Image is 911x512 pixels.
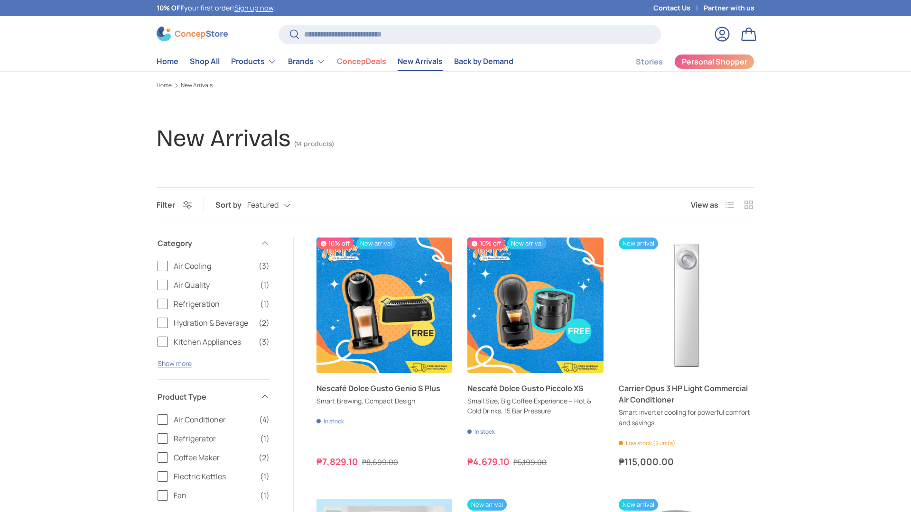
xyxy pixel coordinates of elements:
[174,317,253,329] span: Hydration & Beverage
[157,3,275,13] p: your first order! .
[225,52,282,71] summary: Products
[619,499,658,511] span: New arrival
[316,238,353,249] span: 10% off
[636,53,663,71] a: Stories
[467,383,603,394] a: Nescafé Dolce Gusto Piccolo XS
[174,414,253,425] span: Air Conditioner
[337,52,386,71] a: ConcepDeals
[158,238,254,249] span: Category
[174,490,254,501] span: Fan
[157,52,513,71] nav: Primary
[158,380,270,414] summary: Product Type
[507,238,547,249] span: New arrival
[260,471,270,482] span: (1)
[356,238,396,249] span: New arrival
[247,197,310,214] button: Featured
[619,238,658,249] span: New arrival
[259,336,270,347] span: (3)
[259,414,270,425] span: (4)
[231,52,277,71] a: Products
[259,452,270,463] span: (2)
[467,238,504,249] span: 10% off
[467,238,603,373] a: Nescafé Dolce Gusto Piccolo XS
[174,298,254,310] span: Refrigeration
[260,490,270,501] span: (1)
[682,58,747,65] span: Personal Shopper
[653,3,704,13] a: Contact Us
[174,471,254,482] span: Electric Kettles
[619,238,754,373] a: Carrier Opus 3 HP Light Commercial Air Conditioner
[316,383,452,394] a: Nescafé Dolce Gusto Genio S Plus
[454,52,513,71] a: Back by Demand
[157,82,172,88] a: Home
[282,52,331,71] summary: Brands
[157,200,175,210] span: Filter
[691,199,718,210] span: View as
[157,81,754,90] nav: Breadcrumbs
[190,52,220,71] a: Shop All
[259,260,270,272] span: (3)
[619,238,754,373] img: https://concepstore.ph/products/carrier-opus-3-hp-light-commercial-air-conditioner
[174,336,253,347] span: Kitchen Appliances
[174,433,254,444] span: Refrigerator
[234,3,273,12] a: Sign up now
[704,3,754,13] a: Partner with us
[260,279,270,291] span: (1)
[288,52,325,71] a: Brands
[294,140,334,148] span: (14 products)
[158,391,254,402] span: Product Type
[157,27,228,41] img: ConcepStore
[157,200,192,210] button: Filter
[259,317,270,329] span: (2)
[157,3,184,12] strong: 10% OFF
[316,238,452,373] a: Nescafé Dolce Gusto Genio S Plus
[247,201,279,210] span: Featured
[158,359,192,368] button: Show more
[158,226,270,260] summary: Category
[174,260,253,272] span: Air Cooling
[398,52,443,71] a: New Arrivals
[181,82,213,88] a: New Arrivals
[260,433,270,444] span: (1)
[613,52,754,71] nav: Secondary
[467,499,507,511] span: New arrival
[174,452,253,463] span: Coffee Maker
[215,199,247,210] label: Sort by
[260,298,270,310] span: (1)
[157,52,178,71] a: Home
[157,124,290,152] h1: New Arrivals
[174,279,254,291] span: Air Quality
[619,383,754,405] a: Carrier Opus 3 HP Light Commercial Air Conditioner
[674,54,754,69] a: Personal Shopper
